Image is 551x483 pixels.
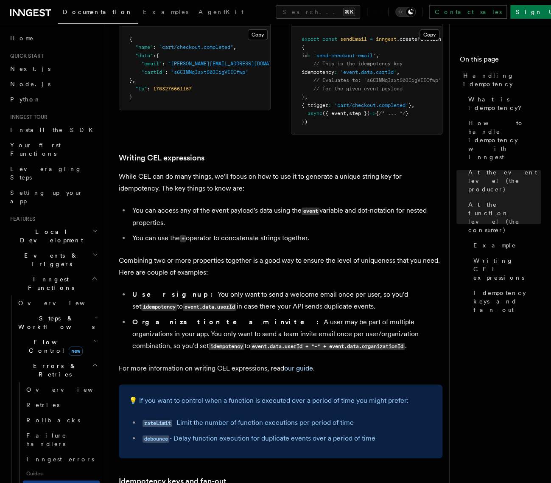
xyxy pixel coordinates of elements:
[130,316,442,352] li: A user may be part of multiple organizations in your app. You only want to send a team invite ema...
[23,467,100,480] span: Guides
[7,227,92,244] span: Local Development
[465,197,541,238] a: At the function level (the consumer)
[23,452,100,467] a: Inngest errors
[141,61,162,67] span: "email"
[473,289,541,314] span: Idempotency keys and fan-out
[153,53,156,59] span: :
[183,303,236,311] code: event.data.userId
[129,77,132,83] span: }
[58,3,138,24] a: Documentation
[119,152,204,164] a: Writing CEL expressions
[26,456,94,463] span: Inngest errors
[408,102,411,108] span: }
[470,285,541,317] a: Idempotency keys and fan-out
[468,119,541,161] span: How to handle idempotency with Inngest
[162,61,165,67] span: :
[7,138,100,161] a: Your first Functions
[141,69,165,75] span: "cartId"
[322,36,337,42] span: const
[305,94,308,100] span: ,
[7,216,35,222] span: Features
[276,5,360,19] button: Search...⌘K
[7,185,100,209] a: Setting up your app
[420,29,439,40] button: Copy
[7,31,100,46] a: Home
[7,251,92,268] span: Events & Triggers
[302,102,328,108] span: { trigger
[132,318,324,326] strong: Organization team invite:
[193,3,249,23] a: AgentKit
[140,432,432,445] li: - Delay function execution for duplicate events over a period of time
[15,314,95,331] span: Steps & Workflows
[10,189,83,205] span: Setting up your app
[7,224,100,248] button: Local Development
[132,77,135,83] span: ,
[119,255,442,278] p: Combining two or more properties together is a good way to ensure the level of uniqueness that yo...
[15,311,100,334] button: Steps & Workflows
[143,420,172,427] code: rateLimit
[411,102,414,108] span: ,
[302,119,308,125] span: })
[23,413,100,428] a: Rollbacks
[143,434,169,442] a: debounce
[322,110,346,116] span: ({ event
[468,95,541,112] span: What is idempotency?
[63,8,133,15] span: Documentation
[147,86,150,92] span: :
[10,166,82,181] span: Leveraging Steps
[370,110,376,116] span: =>
[376,53,379,59] span: ,
[250,343,405,350] code: event.data.userId + "-" + event.data.organizationId
[138,3,193,23] a: Examples
[302,36,319,42] span: export
[284,364,313,372] a: our guide
[10,96,41,103] span: Python
[376,36,397,42] span: inngest
[26,386,114,393] span: Overview
[132,290,218,298] strong: User signup:
[7,61,100,76] a: Next.js
[395,7,416,17] button: Toggle dark mode
[26,417,80,424] span: Rollbacks
[468,168,541,194] span: At the event level (the producer)
[135,53,153,59] span: "data"
[343,8,355,16] kbd: ⌘K
[340,69,397,75] span: 'event.data.cartId'
[141,303,177,311] code: idempotency
[334,102,408,108] span: 'cart/checkout.completed'
[10,126,98,133] span: Install the SDK
[26,402,59,408] span: Retries
[248,29,268,40] button: Copy
[346,110,349,116] span: ,
[313,61,403,67] span: // This is the idempotency key
[7,122,100,138] a: Install the SDK
[308,53,310,59] span: :
[7,275,92,292] span: Inngest Functions
[119,171,442,194] p: While CEL can do many things, we'll focus on how to use it to generate a unique string key for id...
[473,241,516,250] span: Example
[15,358,100,382] button: Errors & Retries
[15,338,93,355] span: Flow Control
[129,395,432,407] p: 💡 If you want to control when a function is executed over a period of time you might prefer:
[140,417,432,429] li: - Limit the number of function executions per period of time
[397,36,441,42] span: .createFunction
[23,382,100,397] a: Overview
[313,77,441,83] span: // Evaluates to: "s6CIMNqIaxt503I1gVEICfwp"
[15,334,100,358] button: Flow Controlnew
[129,94,132,100] span: }
[313,86,403,92] span: // for the given event payload
[209,343,244,350] code: idempotency
[7,76,100,92] a: Node.js
[429,5,507,19] a: Contact sales
[397,69,400,75] span: ,
[460,68,541,92] a: Handling idempotency
[370,36,373,42] span: =
[23,397,100,413] a: Retries
[406,110,408,116] span: }
[463,71,541,88] span: Handling idempotency
[465,115,541,165] a: How to handle idempotency with Inngest
[130,205,442,229] li: You can access any of the event payload's data using the variable and dot-notation for nested pro...
[15,362,92,379] span: Errors & Retries
[159,44,233,50] span: "cart/checkout.completed"
[165,69,168,75] span: :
